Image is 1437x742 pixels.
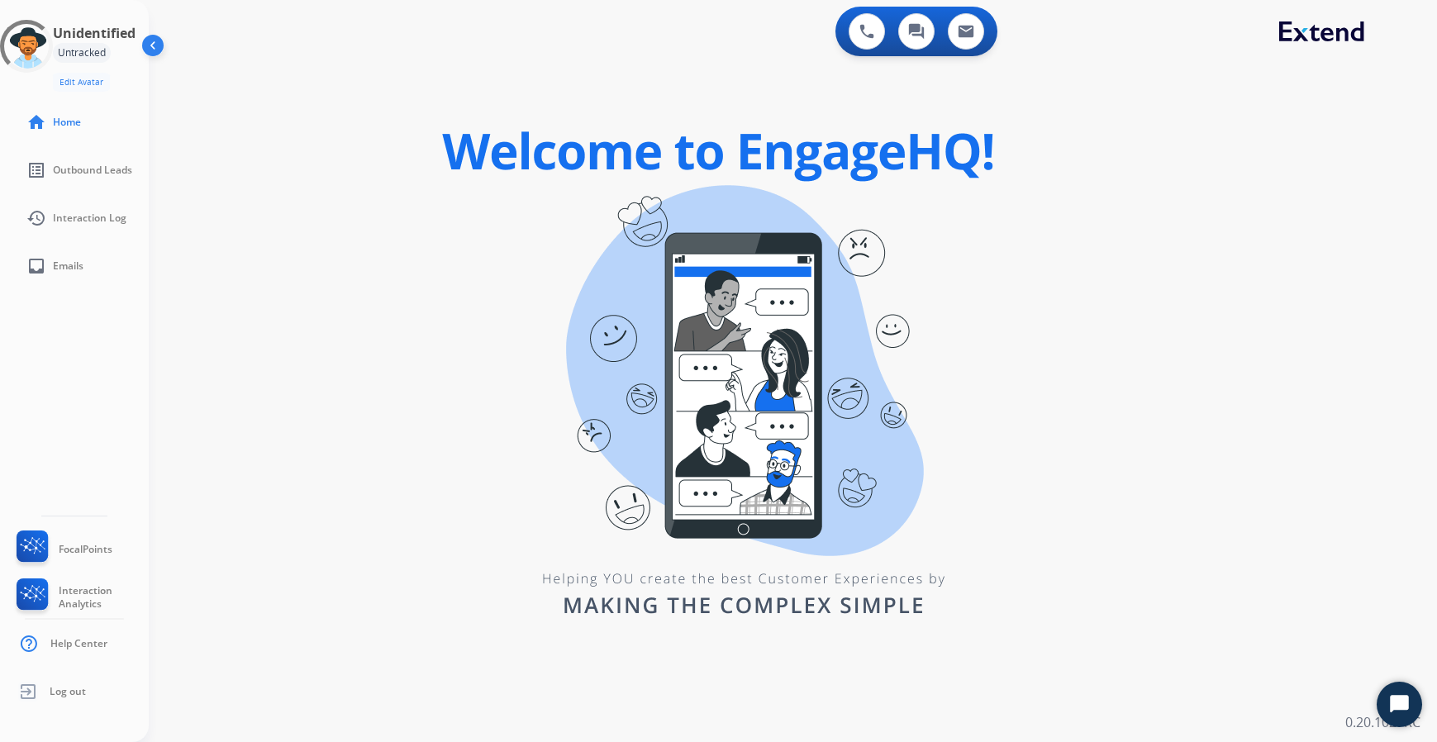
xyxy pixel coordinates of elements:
mat-icon: history [26,208,46,228]
mat-icon: list_alt [26,160,46,180]
span: Emails [53,259,83,273]
span: Interaction Analytics [59,584,149,611]
p: 0.20.1027RC [1345,712,1420,732]
span: FocalPoints [59,543,112,556]
span: Home [53,116,81,129]
button: Start Chat [1377,682,1422,727]
div: Untracked [53,43,111,63]
a: FocalPoints [13,530,112,568]
svg: Open Chat [1388,693,1411,716]
span: Outbound Leads [53,164,132,177]
span: Log out [50,685,86,698]
h3: Unidentified [53,23,136,43]
span: Help Center [50,637,107,650]
span: Interaction Log [53,212,126,225]
button: Edit Avatar [53,73,110,92]
mat-icon: inbox [26,256,46,276]
mat-icon: home [26,112,46,132]
a: Interaction Analytics [13,578,149,616]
